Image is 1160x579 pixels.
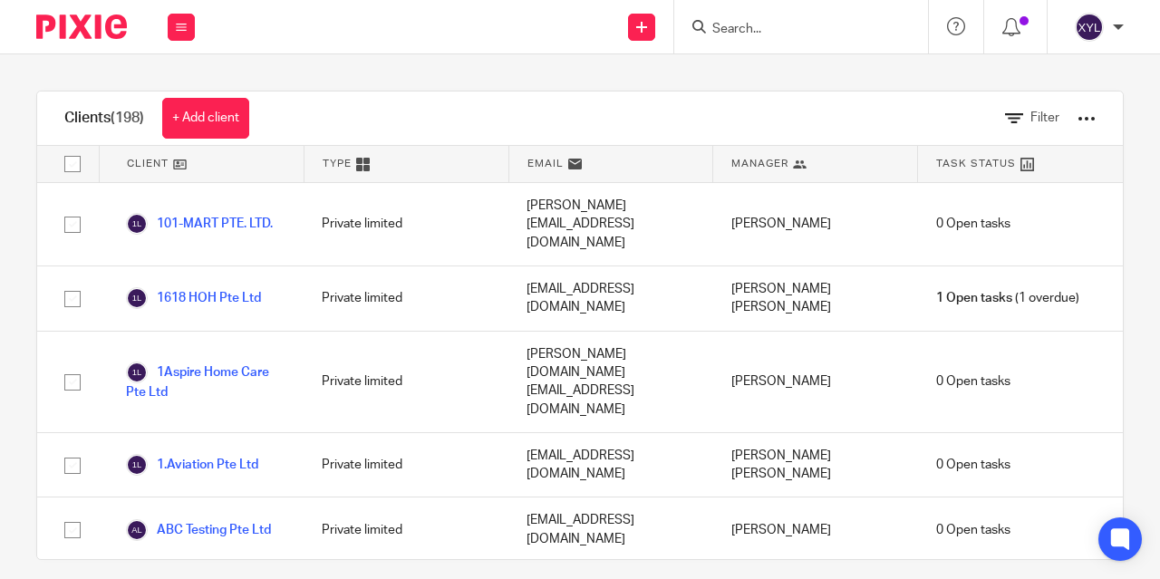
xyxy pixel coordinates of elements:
[713,433,918,497] div: [PERSON_NAME] [PERSON_NAME]
[713,497,918,562] div: [PERSON_NAME]
[64,109,144,128] h1: Clients
[126,454,258,476] a: 1.Aviation Pte Ltd
[36,14,127,39] img: Pixie
[126,519,271,541] a: ABC Testing Pte Ltd
[55,147,90,181] input: Select all
[936,521,1010,539] span: 0 Open tasks
[936,215,1010,233] span: 0 Open tasks
[713,183,918,265] div: [PERSON_NAME]
[508,266,713,331] div: [EMAIL_ADDRESS][DOMAIN_NAME]
[111,111,144,125] span: (198)
[126,287,148,309] img: svg%3E
[304,433,508,497] div: Private limited
[127,156,169,171] span: Client
[304,183,508,265] div: Private limited
[126,362,148,383] img: svg%3E
[304,332,508,432] div: Private limited
[126,213,148,235] img: svg%3E
[304,497,508,562] div: Private limited
[527,156,564,171] span: Email
[1075,13,1104,42] img: svg%3E
[936,289,1079,307] span: (1 overdue)
[713,332,918,432] div: [PERSON_NAME]
[936,456,1010,474] span: 0 Open tasks
[713,266,918,331] div: [PERSON_NAME] [PERSON_NAME]
[162,98,249,139] a: + Add client
[936,372,1010,391] span: 0 Open tasks
[731,156,788,171] span: Manager
[1030,111,1059,124] span: Filter
[126,287,261,309] a: 1618 HOH Pte Ltd
[936,289,1012,307] span: 1 Open tasks
[508,497,713,562] div: [EMAIL_ADDRESS][DOMAIN_NAME]
[323,156,352,171] span: Type
[126,519,148,541] img: svg%3E
[126,362,285,401] a: 1Aspire Home Care Pte Ltd
[710,22,874,38] input: Search
[936,156,1016,171] span: Task Status
[304,266,508,331] div: Private limited
[508,332,713,432] div: [PERSON_NAME][DOMAIN_NAME][EMAIL_ADDRESS][DOMAIN_NAME]
[126,213,273,235] a: 101-MART PTE. LTD.
[126,454,148,476] img: svg%3E
[508,183,713,265] div: [PERSON_NAME][EMAIL_ADDRESS][DOMAIN_NAME]
[508,433,713,497] div: [EMAIL_ADDRESS][DOMAIN_NAME]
